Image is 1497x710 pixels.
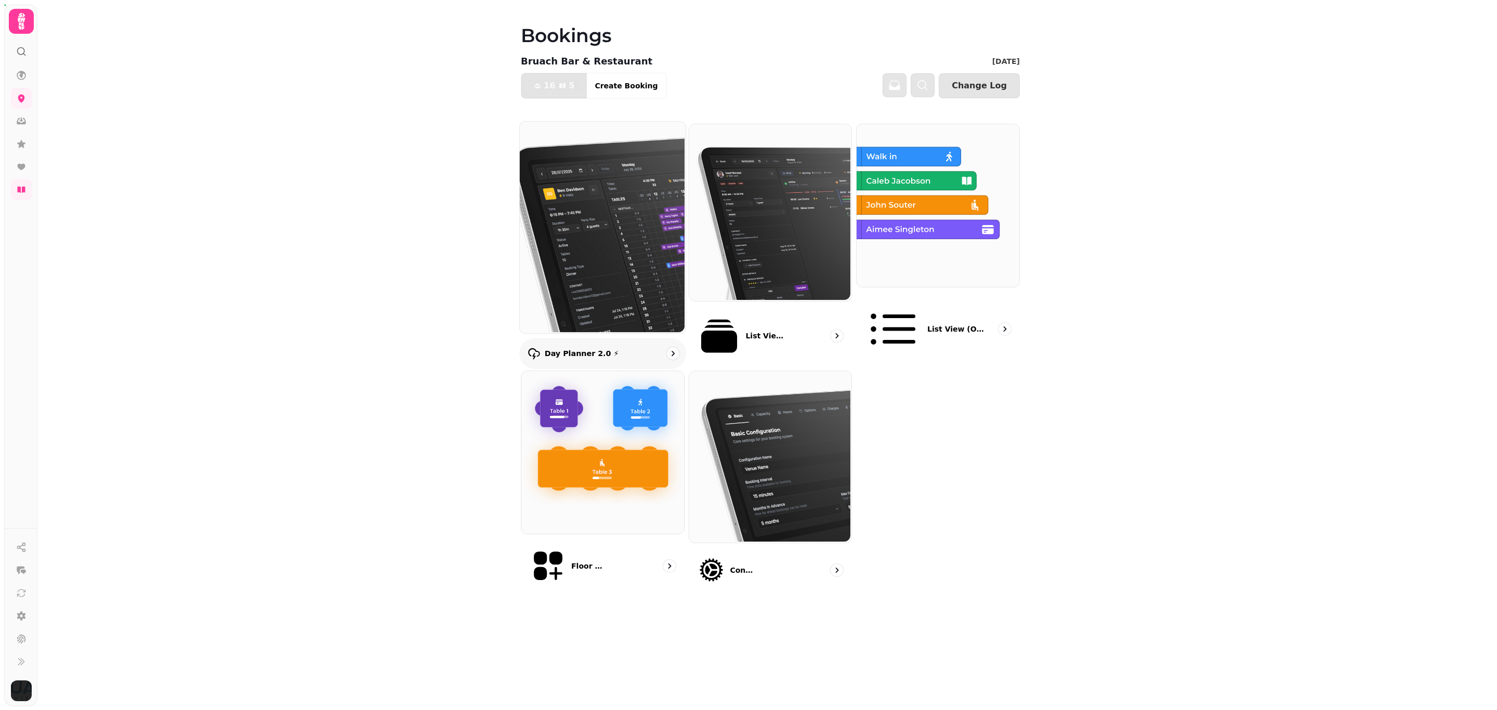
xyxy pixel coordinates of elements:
a: List View 2.0 ⚡ (New)List View 2.0 ⚡ (New) [689,124,852,366]
span: Change Log [952,82,1007,90]
p: List View 2.0 ⚡ (New) [745,331,788,341]
img: List view (Old - going soon) [856,123,1018,286]
img: Day Planner 2.0 ⚡ [519,121,685,332]
p: List view (Old - going soon) [927,324,984,334]
button: Create Booking [586,73,666,98]
p: [DATE] [992,56,1020,67]
svg: go to [832,331,842,341]
p: Configuration [730,565,757,575]
a: Day Planner 2.0 ⚡Day Planner 2.0 ⚡ [519,121,686,369]
img: Configuration [688,370,851,542]
span: Create Booking [595,82,658,89]
span: 16 [544,82,555,90]
p: Floor Plans (beta) [571,561,607,571]
p: Bruach Bar & Restaurant [521,54,652,69]
img: User avatar [11,680,32,701]
svg: go to [664,561,675,571]
a: Floor Plans (beta)Floor Plans (beta) [521,371,685,593]
button: User avatar [9,680,34,701]
svg: go to [667,348,678,359]
p: Day Planner 2.0 ⚡ [545,348,619,359]
svg: go to [1000,324,1010,334]
button: 165 [521,73,587,98]
span: 5 [569,82,574,90]
svg: go to [832,565,842,575]
img: List View 2.0 ⚡ (New) [688,123,851,300]
a: ConfigurationConfiguration [689,371,852,593]
img: Floor Plans (beta) [520,370,683,533]
button: Change Log [939,73,1020,98]
a: List view (Old - going soon)List view (Old - going soon) [856,124,1020,366]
